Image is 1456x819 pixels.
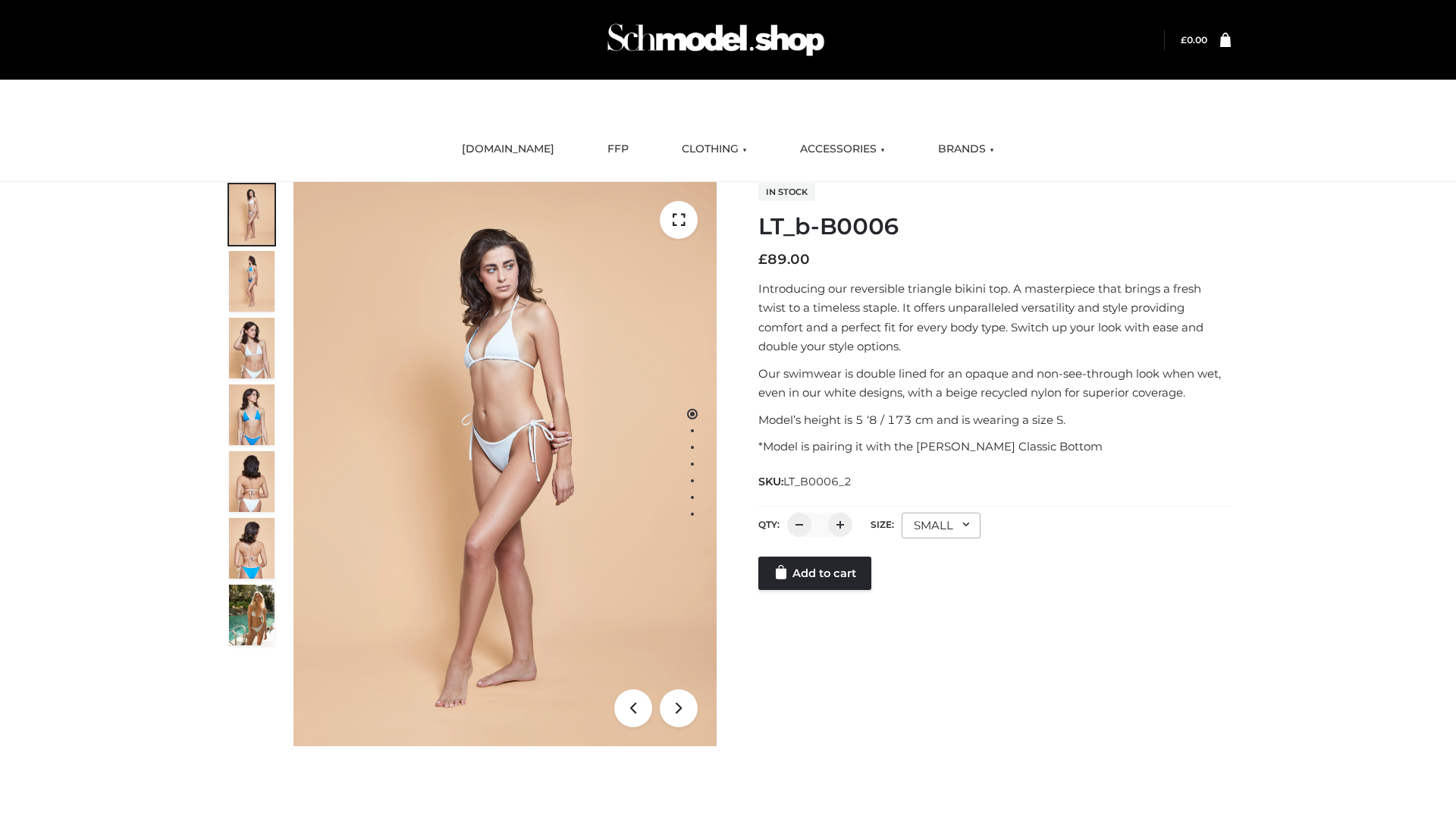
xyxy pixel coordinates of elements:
[783,475,852,488] span: LT_B0006_2
[758,183,815,201] span: In stock
[902,513,981,538] div: SMALL
[1181,34,1207,45] bdi: 0.00
[758,364,1231,403] p: Our swimwear is double lined for an opaque and non-see-through look when wet, even in our white d...
[229,318,275,378] img: ArielClassicBikiniTop_CloudNine_AzureSky_OW114ECO_3-scaled.jpg
[1181,34,1207,45] a: £0.00
[229,451,275,512] img: ArielClassicBikiniTop_CloudNine_AzureSky_OW114ECO_7-scaled.jpg
[229,184,275,245] img: ArielClassicBikiniTop_CloudNine_AzureSky_OW114ECO_1-scaled.jpg
[450,133,566,166] a: [DOMAIN_NAME]
[229,518,275,579] img: ArielClassicBikiniTop_CloudNine_AzureSky_OW114ECO_8-scaled.jpg
[871,519,894,530] label: Size:
[758,279,1231,356] p: Introducing our reversible triangle bikini top. A masterpiece that brings a fresh twist to a time...
[229,585,275,645] img: Arieltop_CloudNine_AzureSky2.jpg
[758,437,1231,457] p: *Model is pairing it with the [PERSON_NAME] Classic Bottom
[758,410,1231,430] p: Model’s height is 5 ‘8 / 173 cm and is wearing a size S.
[758,557,871,590] a: Add to cart
[927,133,1006,166] a: BRANDS
[293,182,717,746] img: LT_b-B0006
[789,133,896,166] a: ACCESSORIES
[758,472,853,491] span: SKU:
[758,213,1231,240] h1: LT_b-B0006
[758,251,810,268] bdi: 89.00
[758,251,767,268] span: £
[1181,34,1187,45] span: £
[670,133,758,166] a: CLOTHING
[596,133,640,166] a: FFP
[229,251,275,312] img: ArielClassicBikiniTop_CloudNine_AzureSky_OW114ECO_2-scaled.jpg
[229,384,275,445] img: ArielClassicBikiniTop_CloudNine_AzureSky_OW114ECO_4-scaled.jpg
[602,10,830,70] img: Schmodel Admin 964
[758,519,780,530] label: QTY:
